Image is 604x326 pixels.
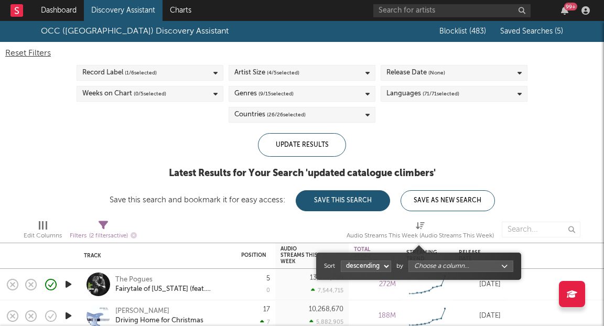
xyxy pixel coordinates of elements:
[310,275,343,281] div: 13,962,756
[82,88,166,100] div: Weeks on Chart
[258,133,346,157] div: Update Results
[5,47,599,60] div: Reset Filters
[439,28,486,35] span: Blocklist
[564,3,577,10] div: 99 +
[234,88,294,100] div: Genres
[500,28,563,35] span: Saved Searches
[386,67,445,79] div: Release Date
[267,67,299,79] span: ( 4 / 5 selected)
[70,216,137,247] div: Filters(2 filters active)
[561,6,568,15] button: 99+
[266,275,270,282] div: 5
[24,216,62,247] div: Edit Columns
[324,258,513,275] div: by
[555,28,563,35] span: ( 5 )
[469,28,486,35] span: ( 483 )
[41,25,229,38] div: OCC ([GEOGRAPHIC_DATA]) Discovery Assistant
[459,249,485,262] div: Release Date
[401,190,495,211] button: Save As New Search
[354,310,396,322] div: 188M
[241,252,266,258] div: Position
[115,307,169,316] a: [PERSON_NAME]
[115,275,153,285] a: The Pogues
[406,249,443,262] div: Streaming Trend
[459,310,501,322] div: [DATE]
[414,262,501,271] div: Choose a column...
[260,319,270,325] div: 7
[266,288,270,294] div: 0
[324,262,336,271] span: Sort
[110,167,495,180] div: Latest Results for Your Search ' updated catalogue climbers '
[281,246,328,265] div: Audio Streams This Week
[386,88,459,100] div: Languages
[497,27,563,36] button: Saved Searches (5)
[70,230,137,243] div: Filters
[115,316,203,325] a: Driving Home for Christmas
[267,108,306,121] span: ( 26 / 26 selected)
[347,230,494,242] div: Audio Streams This Week (Audio Streams This Week)
[502,222,580,237] input: Search...
[311,287,343,294] div: 7,544,715
[82,67,157,79] div: Record Label
[428,67,445,79] span: (None)
[84,253,225,259] div: Track
[459,278,501,291] div: [DATE]
[234,67,299,79] div: Artist Size
[258,88,294,100] span: ( 9 / 15 selected)
[263,306,270,313] div: 17
[110,196,495,204] div: Save this search and bookmark it for easy access:
[24,230,62,242] div: Edit Columns
[234,108,306,121] div: Countries
[354,278,396,291] div: 272M
[309,319,343,325] div: 5,882,905
[125,67,157,79] span: ( 1 / 6 selected)
[373,4,531,17] input: Search for artists
[423,88,459,100] span: ( 71 / 71 selected)
[89,233,128,239] span: ( 2 filters active)
[309,306,343,313] div: 10,268,670
[296,190,390,211] button: Save This Search
[347,216,494,247] div: Audio Streams This Week (Audio Streams This Week)
[134,88,166,100] span: ( 0 / 5 selected)
[115,285,228,294] a: Fairytale of [US_STATE] (feat. [PERSON_NAME])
